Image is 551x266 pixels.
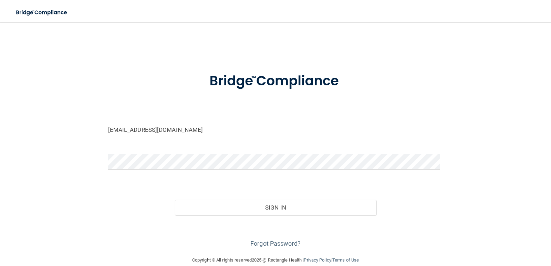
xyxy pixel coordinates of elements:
[432,217,543,245] iframe: Drift Widget Chat Controller
[250,240,301,247] a: Forgot Password?
[10,6,74,20] img: bridge_compliance_login_screen.278c3ca4.svg
[175,200,376,215] button: Sign In
[195,63,356,99] img: bridge_compliance_login_screen.278c3ca4.svg
[304,257,331,263] a: Privacy Policy
[108,122,443,137] input: Email
[332,257,359,263] a: Terms of Use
